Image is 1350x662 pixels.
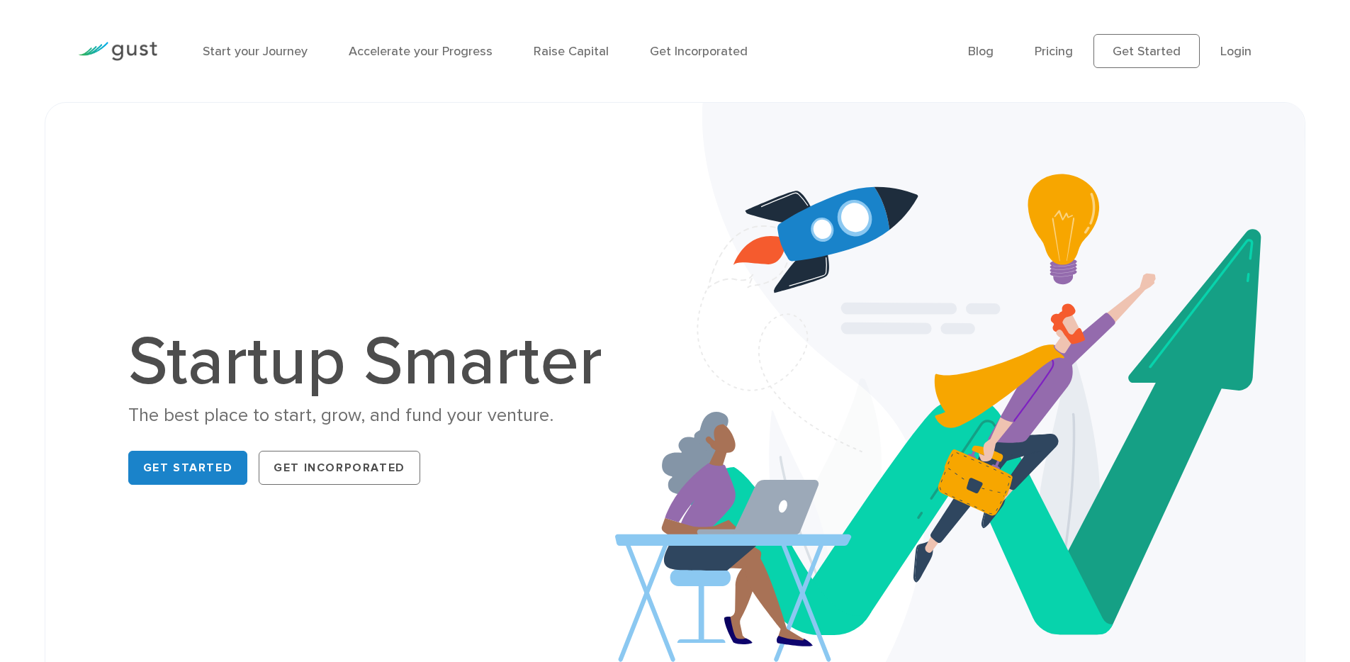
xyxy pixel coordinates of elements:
a: Get Started [128,451,248,485]
a: Start your Journey [203,44,308,59]
h1: Startup Smarter [128,328,617,396]
a: Get Incorporated [650,44,748,59]
a: Accelerate your Progress [349,44,493,59]
div: The best place to start, grow, and fund your venture. [128,403,617,428]
a: Get Incorporated [259,451,420,485]
a: Get Started [1093,34,1200,68]
a: Pricing [1035,44,1073,59]
img: Gust Logo [78,42,157,61]
a: Blog [968,44,994,59]
a: Raise Capital [534,44,609,59]
a: Login [1220,44,1251,59]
